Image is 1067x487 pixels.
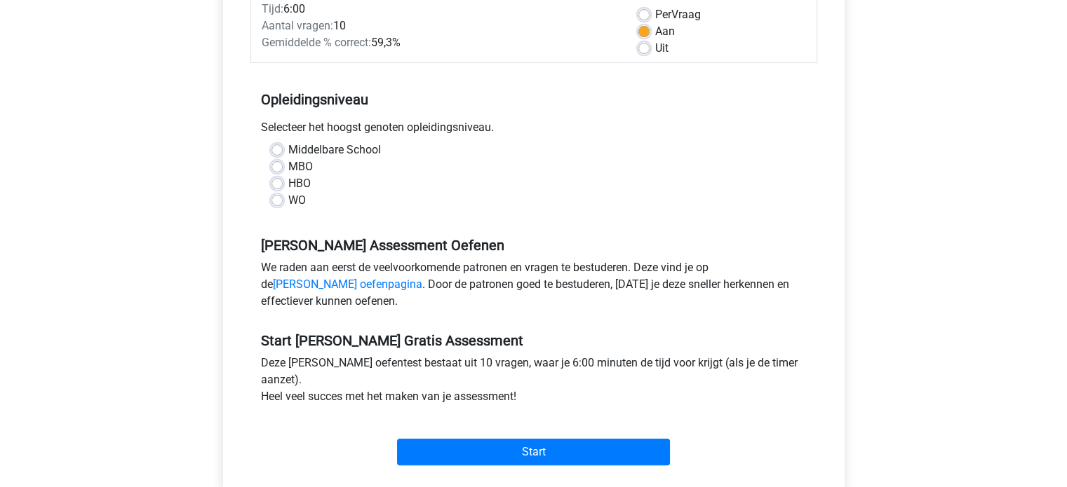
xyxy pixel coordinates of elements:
label: WO [288,192,306,209]
span: Gemiddelde % correct: [262,36,371,49]
label: HBO [288,175,311,192]
label: Middelbare School [288,142,381,158]
div: We raden aan eerst de veelvoorkomende patronen en vragen te bestuderen. Deze vind je op de . Door... [250,259,817,315]
div: Deze [PERSON_NAME] oefentest bestaat uit 10 vragen, waar je 6:00 minuten de tijd voor krijgt (als... [250,355,817,411]
input: Start [397,439,670,465]
label: MBO [288,158,313,175]
div: 59,3% [251,34,628,51]
h5: Start [PERSON_NAME] Gratis Assessment [261,332,807,349]
div: 6:00 [251,1,628,18]
div: 10 [251,18,628,34]
label: Aan [655,23,675,40]
label: Uit [655,40,669,57]
label: Vraag [655,6,701,23]
div: Selecteer het hoogst genoten opleidingsniveau. [250,119,817,142]
h5: [PERSON_NAME] Assessment Oefenen [261,237,807,254]
span: Tijd: [262,2,283,15]
h5: Opleidingsniveau [261,85,807,114]
a: [PERSON_NAME] oefenpagina [273,277,422,291]
span: Per [655,8,671,21]
span: Aantal vragen: [262,19,333,32]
